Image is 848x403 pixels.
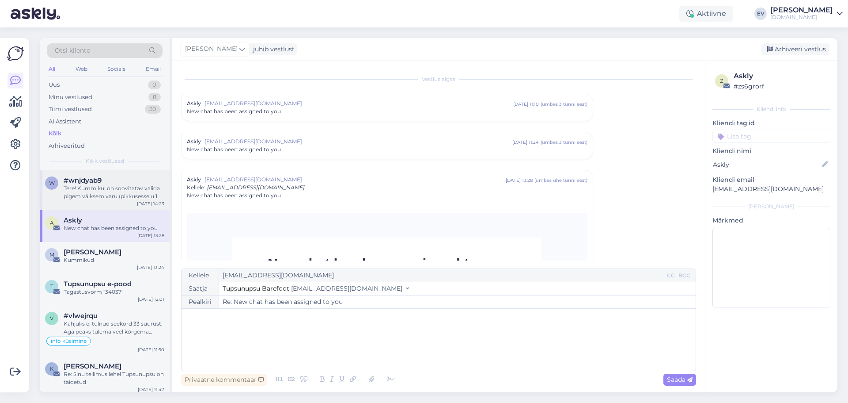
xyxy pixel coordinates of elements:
div: [DATE] 12:01 [138,296,164,303]
div: Arhiveeri vestlus [761,43,829,55]
span: T [50,283,53,290]
h3: New chat has been assigned to you [252,255,522,283]
button: Tupsunupsu Barefoot [EMAIL_ADDRESS][DOMAIN_NAME] [223,284,409,293]
div: Kahjuks ei tulnud seekord 33 suurust. Aga peaks tulema veel kõrgema säärega mudelit selles suurus... [64,320,164,336]
div: [DATE] 13:28 [506,177,533,184]
div: Socials [106,63,127,75]
div: Arhiveeritud [49,142,85,150]
div: Kellele [182,269,219,282]
span: Askly [64,216,82,224]
span: Saada [667,376,693,384]
div: Uus [49,81,60,89]
span: #vlwejrqu [64,312,98,320]
span: [EMAIL_ADDRESS][DOMAIN_NAME] [204,176,506,184]
div: Minu vestlused [49,93,92,102]
div: # zs6grorf [734,81,828,91]
div: 0 [148,81,161,89]
a: [PERSON_NAME][DOMAIN_NAME] [770,7,843,21]
span: Askly [187,138,201,146]
div: ( umbes 3 tunni eest ) [541,139,587,146]
div: Tere! Kummikul on soovitatav valida pigem väiksem varu (pikkusesse u 1 cm, laiusesse ehk u 4 mm).... [64,184,164,200]
div: [DATE] 11:50 [138,346,164,353]
div: 8 [148,93,161,102]
span: New chat has been assigned to you [187,107,281,115]
span: A [50,219,54,226]
div: Kummikud [64,256,164,264]
div: Web [74,63,89,75]
div: Saatja [182,282,219,295]
div: [PERSON_NAME] [712,203,830,211]
div: New chat has been assigned to you [64,224,164,232]
div: [PERSON_NAME] [770,7,833,14]
p: [EMAIL_ADDRESS][DOMAIN_NAME] [712,184,830,194]
div: Tiimi vestlused [49,105,92,114]
div: BCC [677,272,692,280]
div: Email [144,63,163,75]
span: v [50,315,53,322]
p: Märkmed [712,216,830,225]
span: M [49,251,54,258]
img: Askly Logo [7,45,24,62]
div: Pealkiri [182,296,219,308]
span: w [49,180,55,186]
div: ( umbes 3 tunni eest ) [541,101,587,107]
span: Maarja-Liisa Koitsalu [64,248,121,256]
div: CC [665,272,677,280]
p: Kliendi email [712,175,830,184]
span: info küsimine [51,338,87,344]
span: New chat has been assigned to you [187,192,281,200]
div: [DOMAIN_NAME] [770,14,833,21]
div: Privaatne kommentaar [181,374,267,386]
div: All [47,63,57,75]
span: [PERSON_NAME] [185,44,238,54]
div: Re: Sinu tellimus lehel Tupsunupsu on täidetud [64,370,164,386]
span: [EMAIL_ADDRESS][DOMAIN_NAME] [207,184,305,191]
div: Kõik [49,129,61,138]
span: [EMAIL_ADDRESS][DOMAIN_NAME] [204,100,513,107]
div: Vestlus algas [181,75,696,83]
div: Tagastusvorm "34037" [64,288,164,296]
span: [EMAIL_ADDRESS][DOMAIN_NAME] [291,284,402,292]
span: Tupsunupsu e-pood [64,280,132,288]
span: Otsi kliente [55,46,90,55]
p: Kliendi nimi [712,146,830,156]
div: AI Assistent [49,117,81,126]
input: Lisa tag [712,130,830,143]
div: 30 [145,105,161,114]
span: K [50,365,54,372]
span: Kõik vestlused [86,157,124,165]
div: [DATE] 11:24 [512,139,539,146]
input: Write subject here... [219,296,696,308]
div: Aktiivne [679,6,733,22]
span: #wnjdyab9 [64,177,102,184]
div: Kliendi info [712,105,830,113]
div: [DATE] 11:47 [138,386,164,393]
span: [EMAIL_ADDRESS][DOMAIN_NAME] [204,138,512,146]
span: Kellele : [187,184,205,191]
span: z [720,77,723,84]
span: New chat has been assigned to you [187,146,281,154]
div: [DATE] 14:23 [137,200,164,207]
p: Kliendi tag'id [712,119,830,128]
div: [DATE] 13:28 [137,232,164,239]
div: juhib vestlust [250,45,295,54]
div: [DATE] 11:10 [513,101,539,107]
div: Askly [734,71,828,81]
div: [DATE] 13:24 [137,264,164,271]
span: Kati Valvik [64,362,121,370]
input: Lisa nimi [713,160,820,169]
span: Tupsunupsu Barefoot [223,284,289,292]
div: ( umbes ühe tunni eest ) [534,177,587,184]
input: Recepient... [219,269,665,282]
div: EV [754,8,767,20]
span: Askly [187,100,201,107]
span: Askly [187,176,201,184]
